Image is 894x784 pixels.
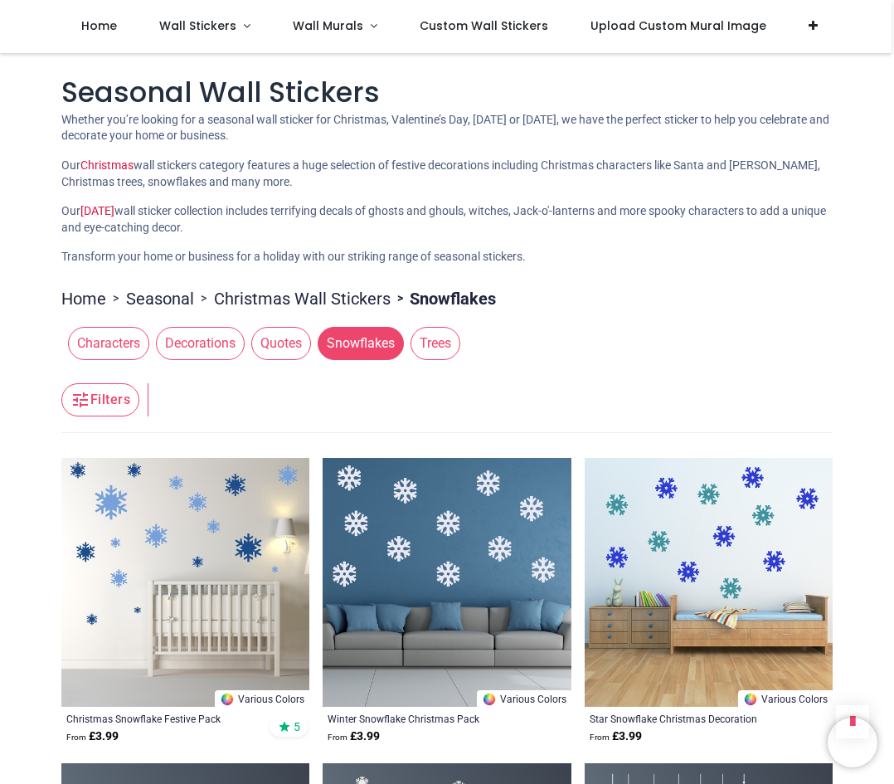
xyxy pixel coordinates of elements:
a: Various Colors [477,690,571,707]
button: Snowflakes [311,327,404,360]
strong: £ 3.99 [328,728,380,745]
img: Winter Snowflake Christmas Wall Sticker Pack [323,458,571,706]
a: Christmas [80,158,134,172]
p: Our wall sticker collection includes terrifying decals of ghosts and ghouls, witches, Jack-o'-lan... [61,203,833,236]
a: Various Colors [738,690,833,707]
span: Snowflakes [318,327,404,360]
button: Decorations [149,327,245,360]
img: Christmas Snowflake Festive Wall Sticker Pack [61,458,309,706]
span: Quotes [251,327,311,360]
span: > [194,290,214,307]
button: Characters [61,327,149,360]
img: Star Snowflake Christmas Decoration Wall Sticker Pack [585,458,833,706]
button: Filters [61,383,139,416]
span: > [391,290,410,307]
iframe: Brevo live chat [828,718,877,767]
a: Home [61,287,106,310]
img: Color Wheel [220,692,235,707]
span: > [106,290,126,307]
span: Trees [411,327,460,360]
button: Trees [404,327,460,360]
span: Custom Wall Stickers [420,17,548,34]
a: Christmas Wall Stickers [214,287,391,310]
a: [DATE] [80,204,114,217]
p: Our wall stickers category features a huge selection of festive decorations including Christmas c... [61,158,833,190]
img: Color Wheel [482,692,497,707]
span: Upload Custom Mural Image [590,17,766,34]
span: Home [81,17,117,34]
button: Quotes [245,327,311,360]
span: Characters [68,327,149,360]
span: Decorations [156,327,245,360]
span: Wall Murals [293,17,363,34]
strong: £ 3.99 [590,728,642,745]
li: Snowflakes [391,287,496,310]
a: Christmas Snowflake Festive Pack [66,712,257,725]
h1: Seasonal Wall Stickers [61,73,833,112]
a: Star Snowflake Christmas Decoration Pack [590,712,780,725]
img: Color Wheel [743,692,758,707]
p: Transform your home or business for a holiday with our striking range of seasonal stickers. [61,249,833,265]
a: Seasonal [126,287,194,310]
strong: £ 3.99 [66,728,119,745]
a: Winter Snowflake Christmas Pack [328,712,518,725]
span: 5 [294,719,300,734]
p: Whether you’re looking for a seasonal wall sticker for Christmas, Valentine’s Day, [DATE] or [DAT... [61,112,833,144]
a: Various Colors [215,690,309,707]
span: From [328,733,347,742]
span: Wall Stickers [159,17,236,34]
span: From [590,733,610,742]
span: From [66,733,86,742]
